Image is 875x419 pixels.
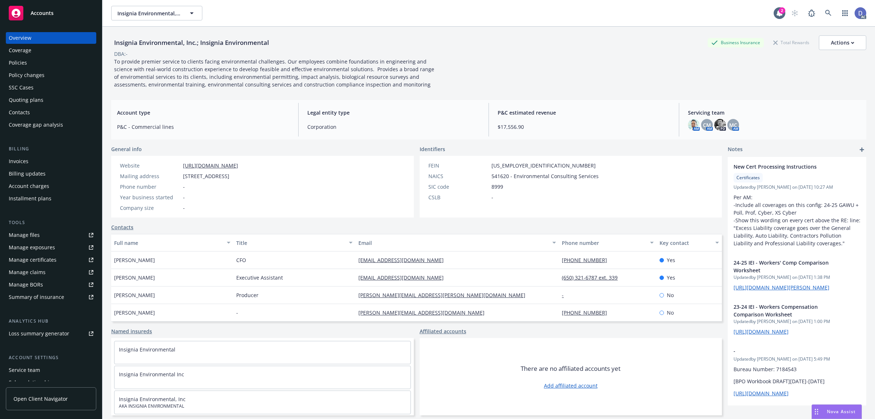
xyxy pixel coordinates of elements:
span: 24-25 IEI - Workers' Comp Comparison Worksheet [734,259,841,274]
div: Billing [6,145,96,153]
a: Manage exposures [6,242,96,253]
span: - [183,193,185,201]
span: Updated by [PERSON_NAME] on [DATE] 1:00 PM [734,318,860,325]
div: Drag to move [812,405,821,419]
a: Billing updates [6,168,96,180]
div: Account settings [6,354,96,361]
a: [URL][DOMAIN_NAME] [183,162,238,169]
span: Nova Assist [827,408,856,415]
button: Insignia Environmental, Inc.; Insignia Environmental [111,6,202,20]
p: [BPO Workbook DRAFT][DATE]-[DATE] [734,377,860,385]
span: [PERSON_NAME] [114,309,155,316]
a: [PERSON_NAME][EMAIL_ADDRESS][DOMAIN_NAME] [358,309,490,316]
span: P&C - Commercial lines [117,123,289,131]
a: Accounts [6,3,96,23]
a: Report a Bug [804,6,819,20]
img: photo [714,119,726,131]
span: Yes [667,256,675,264]
span: Producer [236,291,258,299]
a: [URL][DOMAIN_NAME][PERSON_NAME] [734,284,829,291]
a: Contacts [6,107,96,118]
span: Insignia Environmental, Inc.; Insignia Environmental [117,9,180,17]
span: [PERSON_NAME] [114,256,155,264]
span: [PERSON_NAME] [114,291,155,299]
div: Policy changes [9,69,44,81]
span: Yes [667,274,675,281]
button: Full name [111,234,233,251]
span: Executive Assistant [236,274,283,281]
a: add [857,145,866,154]
span: - [734,347,841,355]
button: Title [233,234,355,251]
div: Total Rewards [770,38,813,47]
a: Manage claims [6,266,96,278]
div: Billing updates [9,168,46,180]
div: Contacts [9,107,30,118]
span: [US_EMPLOYER_IDENTIFICATION_NUMBER] [491,162,596,169]
p: Per AM: -Include all coverages on this config: 24-25 GAWU + Poll, Prof, Cyber, XS Cyber -Show thi... [734,193,860,247]
div: Manage exposures [9,242,55,253]
span: Corporation [307,123,480,131]
span: P&C estimated revenue [498,109,670,116]
div: Insignia Environmental, Inc.; Insignia Environmental [111,38,272,47]
a: Add affiliated account [544,382,598,389]
div: Business Insurance [708,38,764,47]
a: Account charges [6,180,96,192]
a: Summary of insurance [6,291,96,303]
p: Bureau Number: 7184543 [734,365,860,373]
div: Policies [9,57,27,69]
span: 541620 - Environmental Consulting Services [491,172,599,180]
span: Certificates [736,174,760,181]
span: [STREET_ADDRESS] [183,172,229,180]
span: - [491,193,493,201]
span: CM [703,121,711,129]
div: New Cert Processing InstructionsCertificatesUpdatedby [PERSON_NAME] on [DATE] 10:27 AMPer AM: -In... [728,157,866,253]
div: Service team [9,364,40,376]
button: Nova Assist [812,404,862,419]
div: Manage claims [9,266,46,278]
a: Manage BORs [6,279,96,291]
button: Phone number [559,234,657,251]
div: Coverage gap analysis [9,119,63,131]
div: Coverage [9,45,31,56]
a: Loss summary generator [6,328,96,339]
div: Mailing address [120,172,180,180]
div: CSLB [428,193,489,201]
a: SSC Cases [6,82,96,93]
span: To provide premier service to clients facing environmental challenges. Our employees combine foun... [114,58,436,88]
div: Invoices [9,155,28,167]
img: photo [855,7,866,19]
div: Email [358,239,548,247]
div: Account charges [9,180,49,192]
div: Website [120,162,180,169]
div: 24-25 IEI - Workers' Comp Comparison WorksheetUpdatedby [PERSON_NAME] on [DATE] 1:38 PM[URL][DOMA... [728,253,866,297]
span: General info [111,145,142,153]
span: Updated by [PERSON_NAME] on [DATE] 1:38 PM [734,274,860,281]
div: Quoting plans [9,94,43,106]
span: [PERSON_NAME] [114,274,155,281]
div: Manage certificates [9,254,57,266]
span: No [667,291,674,299]
span: Account type [117,109,289,116]
span: 8999 [491,183,503,191]
div: 23-24 IEI - Workers Compensation Comparison WorksheetUpdatedby [PERSON_NAME] on [DATE] 1:00 PM[UR... [728,297,866,341]
span: There are no affiliated accounts yet [521,364,621,373]
div: Full name [114,239,222,247]
span: - [236,309,238,316]
a: Installment plans [6,193,96,204]
a: [PHONE_NUMBER] [562,257,613,264]
a: Insignia Environmental Inc [119,371,184,378]
div: Manage BORs [9,279,43,291]
span: MC [729,121,737,129]
div: -Updatedby [PERSON_NAME] on [DATE] 5:49 PMBureau Number: 7184543[BPO Workbook DRAFT][DATE]-[DATE]... [728,341,866,403]
a: Quoting plans [6,94,96,106]
div: 2 [779,7,785,14]
span: Updated by [PERSON_NAME] on [DATE] 10:27 AM [734,184,860,191]
span: $17,556.90 [498,123,670,131]
span: Updated by [PERSON_NAME] on [DATE] 5:49 PM [734,356,860,362]
a: Policies [6,57,96,69]
a: Overview [6,32,96,44]
a: [PERSON_NAME][EMAIL_ADDRESS][PERSON_NAME][DOMAIN_NAME] [358,292,531,299]
div: Company size [120,204,180,212]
